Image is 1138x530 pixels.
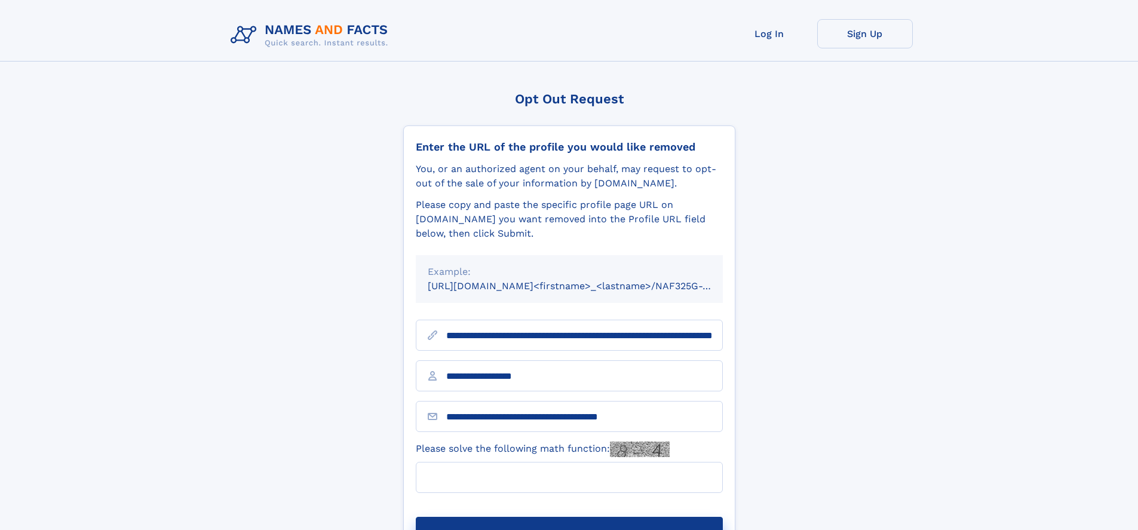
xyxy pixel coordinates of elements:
[403,91,735,106] div: Opt Out Request
[416,198,723,241] div: Please copy and paste the specific profile page URL on [DOMAIN_NAME] you want removed into the Pr...
[416,140,723,154] div: Enter the URL of the profile you would like removed
[817,19,913,48] a: Sign Up
[416,442,670,457] label: Please solve the following math function:
[428,280,746,292] small: [URL][DOMAIN_NAME]<firstname>_<lastname>/NAF325G-xxxxxxxx
[428,265,711,279] div: Example:
[722,19,817,48] a: Log In
[416,162,723,191] div: You, or an authorized agent on your behalf, may request to opt-out of the sale of your informatio...
[226,19,398,51] img: Logo Names and Facts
